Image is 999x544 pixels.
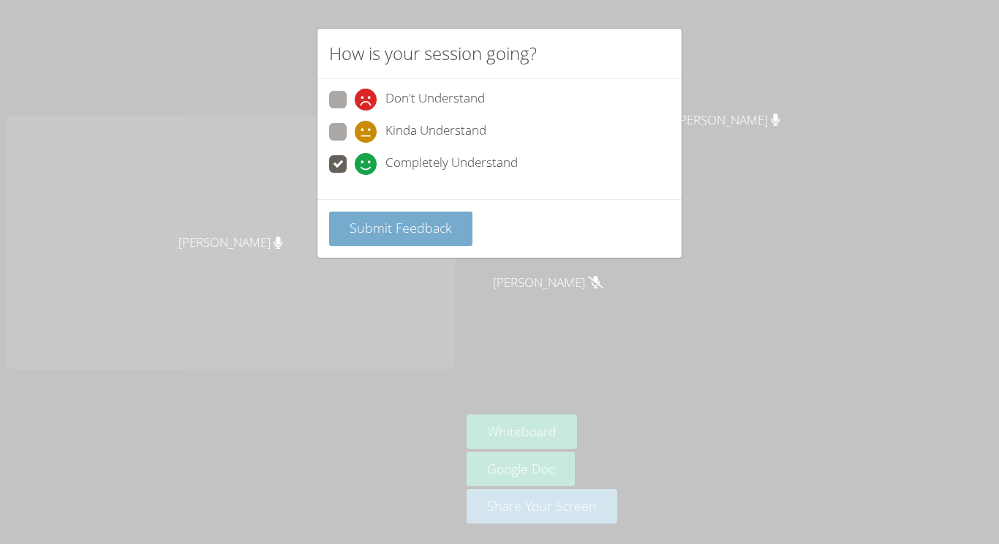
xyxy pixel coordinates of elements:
span: Submit Feedback [350,219,452,236]
span: Kinda Understand [385,121,486,143]
span: Completely Understand [385,153,518,175]
h2: How is your session going? [329,40,537,67]
button: Submit Feedback [329,212,472,246]
span: Don't Understand [385,89,485,111]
